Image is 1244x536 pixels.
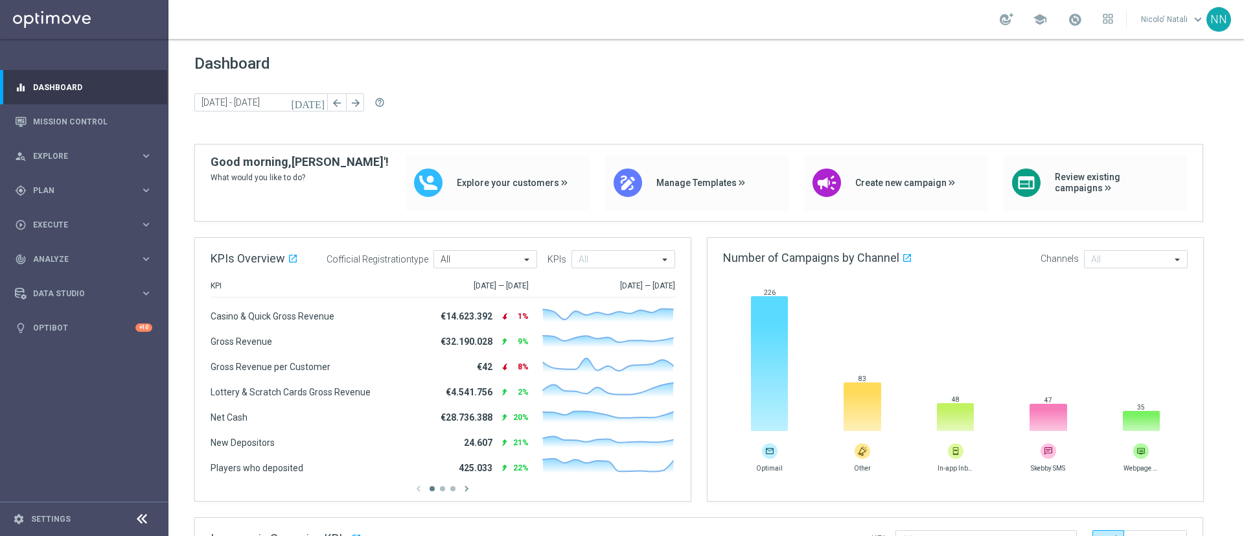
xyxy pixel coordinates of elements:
[14,220,153,230] button: play_circle_outline Execute keyboard_arrow_right
[33,255,140,263] span: Analyze
[15,253,140,265] div: Analyze
[140,218,152,231] i: keyboard_arrow_right
[140,287,152,299] i: keyboard_arrow_right
[15,288,140,299] div: Data Studio
[14,254,153,264] button: track_changes Analyze keyboard_arrow_right
[15,219,140,231] div: Execute
[15,219,27,231] i: play_circle_outline
[15,82,27,93] i: equalizer
[140,253,152,265] i: keyboard_arrow_right
[15,253,27,265] i: track_changes
[33,152,140,160] span: Explore
[135,323,152,332] div: +10
[14,151,153,161] button: person_search Explore keyboard_arrow_right
[14,117,153,127] button: Mission Control
[140,184,152,196] i: keyboard_arrow_right
[14,323,153,333] button: lightbulb Optibot +10
[15,70,152,104] div: Dashboard
[31,515,71,523] a: Settings
[33,104,152,139] a: Mission Control
[15,150,140,162] div: Explore
[33,70,152,104] a: Dashboard
[14,82,153,93] button: equalizer Dashboard
[33,310,135,345] a: Optibot
[1140,10,1206,29] a: Nicolo' Natalikeyboard_arrow_down
[1191,12,1205,27] span: keyboard_arrow_down
[140,150,152,162] i: keyboard_arrow_right
[33,221,140,229] span: Execute
[33,290,140,297] span: Data Studio
[15,310,152,345] div: Optibot
[1206,7,1231,32] div: NN
[14,288,153,299] button: Data Studio keyboard_arrow_right
[15,185,140,196] div: Plan
[33,187,140,194] span: Plan
[13,513,25,525] i: settings
[1033,12,1047,27] span: school
[15,322,27,334] i: lightbulb
[14,185,153,196] button: gps_fixed Plan keyboard_arrow_right
[15,150,27,162] i: person_search
[15,104,152,139] div: Mission Control
[15,185,27,196] i: gps_fixed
